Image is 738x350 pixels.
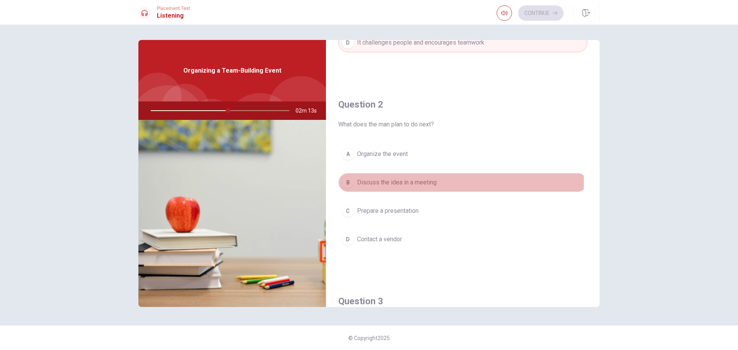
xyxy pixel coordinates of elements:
span: Contact a vendor [357,235,402,244]
span: Prepare a presentation [357,206,419,216]
div: B [342,176,354,189]
span: What does the man plan to do next? [338,120,587,129]
div: C [342,205,354,217]
button: AOrganize the event [338,144,587,164]
span: Discuss the idea in a meeting [357,178,437,187]
div: D [342,36,354,49]
div: D [342,233,354,245]
button: CPrepare a presentation [338,201,587,221]
h4: Question 2 [338,98,587,111]
span: Organize the event [357,149,408,159]
button: DIt challenges people and encourages teamwork [338,33,587,52]
div: A [342,148,354,160]
button: DContact a vendor [338,230,587,249]
span: Organizing a Team-Building Event [183,66,281,75]
span: © Copyright 2025 [348,335,390,341]
button: BDiscuss the idea in a meeting [338,173,587,192]
img: Organizing a Team-Building Event [138,120,326,307]
span: Placement Test [157,6,190,11]
span: It challenges people and encourages teamwork [357,38,484,47]
h1: Listening [157,11,190,20]
span: 02m 13s [296,101,323,120]
h4: Question 3 [338,295,587,307]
